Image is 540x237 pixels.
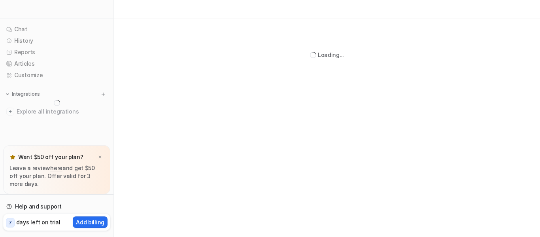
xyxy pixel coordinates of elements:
a: Articles [3,58,110,69]
img: explore all integrations [6,108,14,116]
img: expand menu [5,91,10,97]
a: here [50,165,62,171]
a: Explore all integrations [3,106,110,117]
p: Leave a review and get $50 off your plan. Offer valid for 3 more days. [9,164,104,188]
a: Chat [3,24,110,35]
a: Reports [3,47,110,58]
img: star [9,154,16,160]
p: Want $50 off your plan? [18,153,83,161]
a: History [3,35,110,46]
img: menu_add.svg [100,91,106,97]
div: Loading... [318,51,344,59]
p: Add billing [76,218,104,226]
p: days left on trial [16,218,60,226]
a: Customize [3,70,110,81]
p: 7 [9,219,12,226]
button: Add billing [73,216,108,228]
a: Help and support [3,201,110,212]
span: Explore all integrations [17,105,107,118]
p: Integrations [12,91,40,97]
img: x [98,155,102,160]
button: Integrations [3,90,42,98]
